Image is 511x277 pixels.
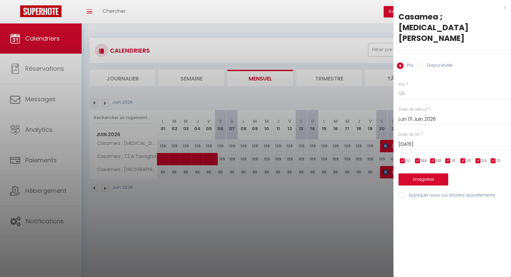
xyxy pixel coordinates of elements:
span: SA [481,158,487,164]
label: Prix [398,81,405,88]
span: VE [466,158,471,164]
label: Prix [403,62,414,70]
div: x [393,3,506,11]
label: Date de fin [398,131,420,138]
span: MA [421,158,427,164]
span: JE [451,158,456,164]
label: Date de début [398,106,427,113]
span: ME [436,158,441,164]
div: Casamea ; [MEDICAL_DATA] [PERSON_NAME] [398,11,506,44]
span: DI [497,158,500,164]
span: LU [406,158,410,164]
button: Enregistrer [398,173,448,185]
label: Disponibilité [424,62,453,70]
